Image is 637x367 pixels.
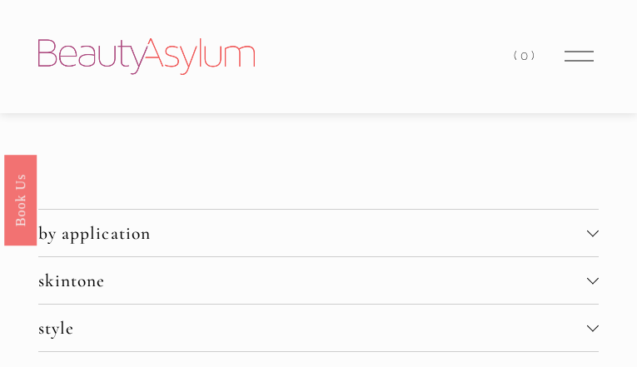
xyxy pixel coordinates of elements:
img: Beauty Asylum | Bridal Hair &amp; Makeup Charlotte &amp; Atlanta [38,38,255,75]
button: skintone [38,257,599,304]
span: by application [38,222,587,244]
a: 0 items in cart [514,45,537,67]
a: Book Us [4,154,37,245]
button: style [38,305,599,351]
span: skintone [38,270,587,291]
span: 0 [520,48,531,63]
span: ( [514,48,520,63]
button: by application [38,210,599,256]
span: style [38,317,587,339]
span: ) [531,48,538,63]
